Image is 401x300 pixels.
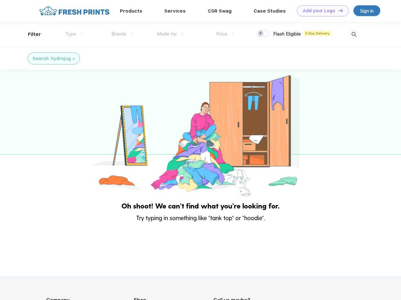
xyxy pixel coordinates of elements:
[131,32,133,36] img: dropdown.png
[65,31,76,37] span: Type
[273,31,301,37] span: Flash Eligible
[157,31,177,37] span: Made for
[232,32,234,36] img: dropdown.png
[32,55,71,62] div: Search: hydrojug
[216,31,227,37] span: Price
[28,31,41,38] div: Filter
[111,31,127,37] span: Brands
[37,5,111,16] img: fo%20logo%202.webp
[303,31,331,36] span: 5 Day Delivery
[349,29,359,40] img: desktop_search.svg
[120,8,142,14] a: Products
[360,7,374,14] div: Sign in
[182,32,184,36] img: dropdown.png
[81,32,83,36] img: dropdown.png
[303,8,335,14] div: Add your Logo
[338,9,343,12] img: DT
[353,5,380,16] a: Sign in
[73,58,75,60] img: filter_cancel.svg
